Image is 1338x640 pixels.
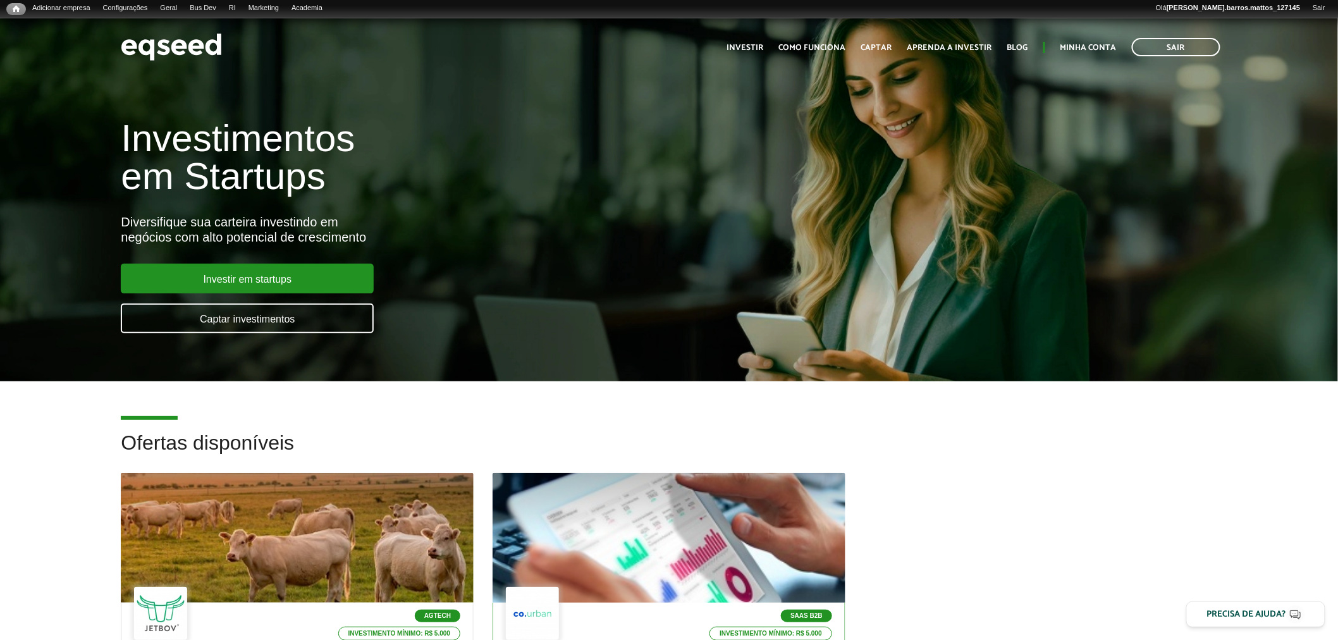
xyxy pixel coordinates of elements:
a: Início [6,3,26,15]
h1: Investimentos em Startups [121,120,771,195]
a: Captar investimentos [121,304,374,333]
a: Academia [285,3,329,13]
div: Diversifique sua carteira investindo em negócios com alto potencial de crescimento [121,214,771,245]
a: Olá[PERSON_NAME].barros.mattos_127145 [1150,3,1306,13]
a: Sair [1306,3,1332,13]
a: Como funciona [779,44,846,52]
p: Agtech [415,610,460,622]
a: Marketing [242,3,285,13]
a: Bus Dev [183,3,223,13]
a: Adicionar empresa [26,3,97,13]
a: Aprenda a investir [907,44,992,52]
a: Investir [727,44,764,52]
a: Geral [154,3,183,13]
strong: [PERSON_NAME].barros.mattos_127145 [1167,4,1300,11]
span: Início [13,4,20,13]
img: EqSeed [121,30,222,64]
a: Investir em startups [121,264,374,293]
a: Blog [1007,44,1028,52]
p: SaaS B2B [781,610,832,622]
a: Configurações [97,3,154,13]
a: Sair [1132,38,1220,56]
a: Captar [861,44,892,52]
h2: Ofertas disponíveis [121,432,1217,473]
a: RI [223,3,242,13]
a: Minha conta [1060,44,1117,52]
